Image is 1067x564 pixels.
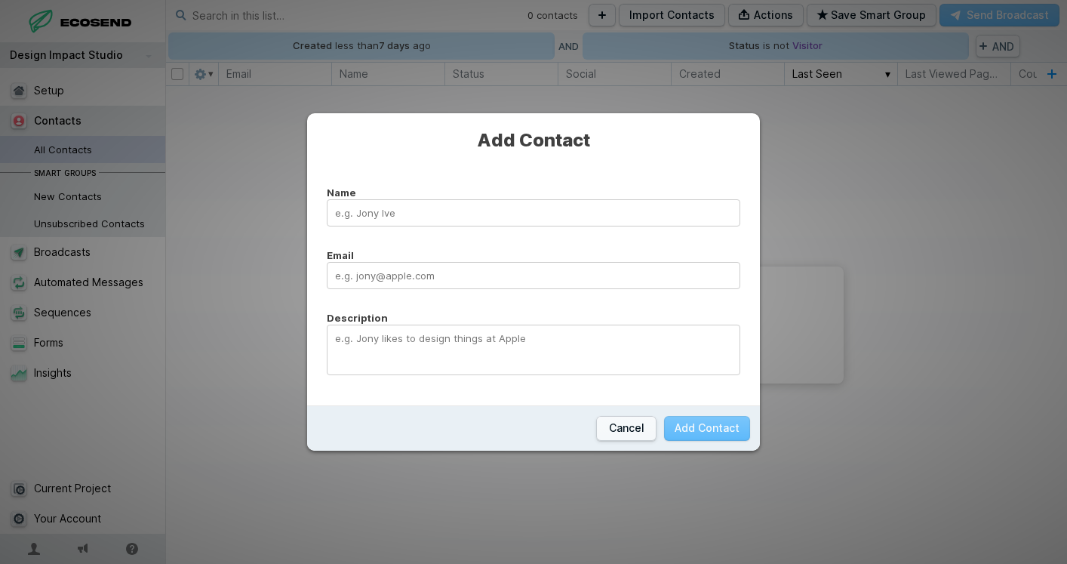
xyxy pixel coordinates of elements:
textarea: Description [327,325,740,375]
h1: Add Contact [327,128,740,153]
input: Email [327,262,740,289]
p: Name [327,186,740,199]
input: Name [327,199,740,227]
p: Email [327,249,740,262]
button: Cancel [596,416,656,441]
p: Description [327,312,740,325]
